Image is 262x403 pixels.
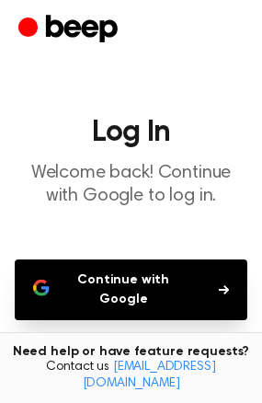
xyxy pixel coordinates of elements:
[15,118,247,147] h1: Log In
[18,12,122,48] a: Beep
[11,360,251,392] span: Contact us
[15,259,247,320] button: Continue with Google
[15,162,247,208] p: Welcome back! Continue with Google to log in.
[83,361,216,390] a: [EMAIL_ADDRESS][DOMAIN_NAME]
